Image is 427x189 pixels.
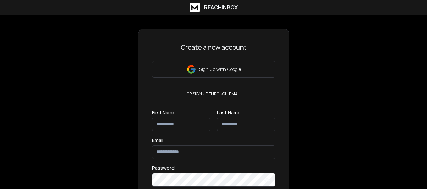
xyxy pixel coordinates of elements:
label: Last Name [217,110,241,115]
img: logo [190,3,200,12]
a: ReachInbox [190,3,238,12]
h3: Create a new account [152,43,275,52]
label: First Name [152,110,176,115]
p: Sign up with Google [199,66,241,73]
h1: ReachInbox [204,3,238,11]
p: or sign up through email [184,91,243,97]
label: Password [152,166,175,170]
button: Sign up with Google [152,61,275,78]
label: Email [152,138,163,143]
